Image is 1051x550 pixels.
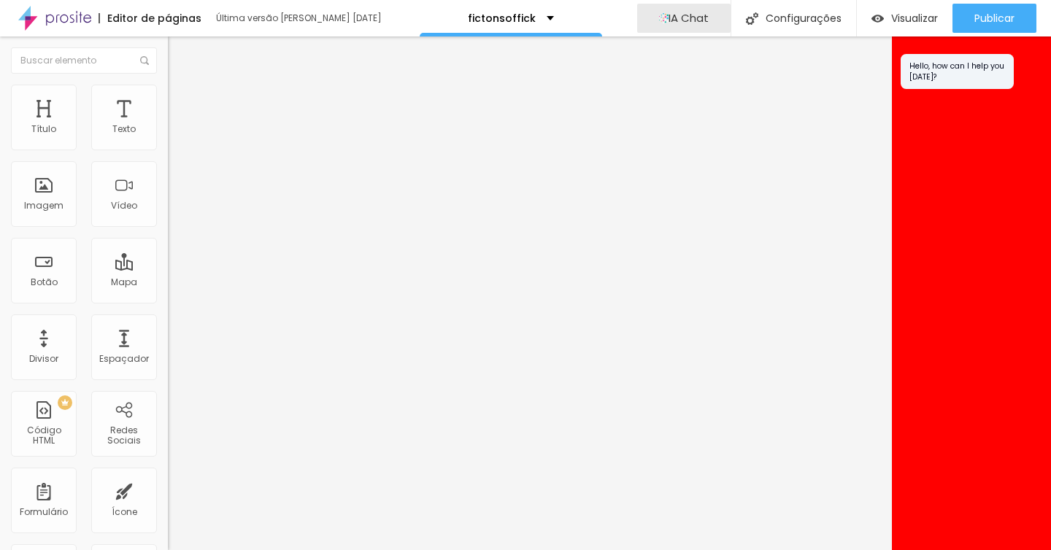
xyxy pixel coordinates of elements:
div: Ícone [112,507,137,517]
button: Visualizar [857,4,952,33]
p: fictonsoffick [468,13,536,23]
div: Espaçador [99,354,149,364]
iframe: Editor [168,36,892,550]
button: Publicar [952,4,1036,33]
img: Icone [746,12,758,25]
div: Mapa [111,277,137,287]
div: Código HTML [15,425,72,446]
div: Divisor [29,354,58,364]
img: view-1.svg [871,12,884,25]
div: Botão [31,277,58,287]
img: AI [659,13,669,23]
div: Última versão [PERSON_NAME] [DATE] [216,14,384,23]
div: Formulário [20,507,68,517]
button: AIIA Chat [637,4,731,33]
img: Icone [140,56,149,65]
div: Texto [112,124,136,134]
span: Visualizar [891,12,938,24]
div: Imagem [24,201,63,211]
span: Publicar [974,12,1015,24]
div: Vídeo [111,201,137,211]
span: IA Chat [669,12,709,24]
div: Título [31,124,56,134]
div: Redes Sociais [95,425,153,446]
div: Editor de páginas [99,13,201,23]
input: Buscar elemento [11,47,157,74]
